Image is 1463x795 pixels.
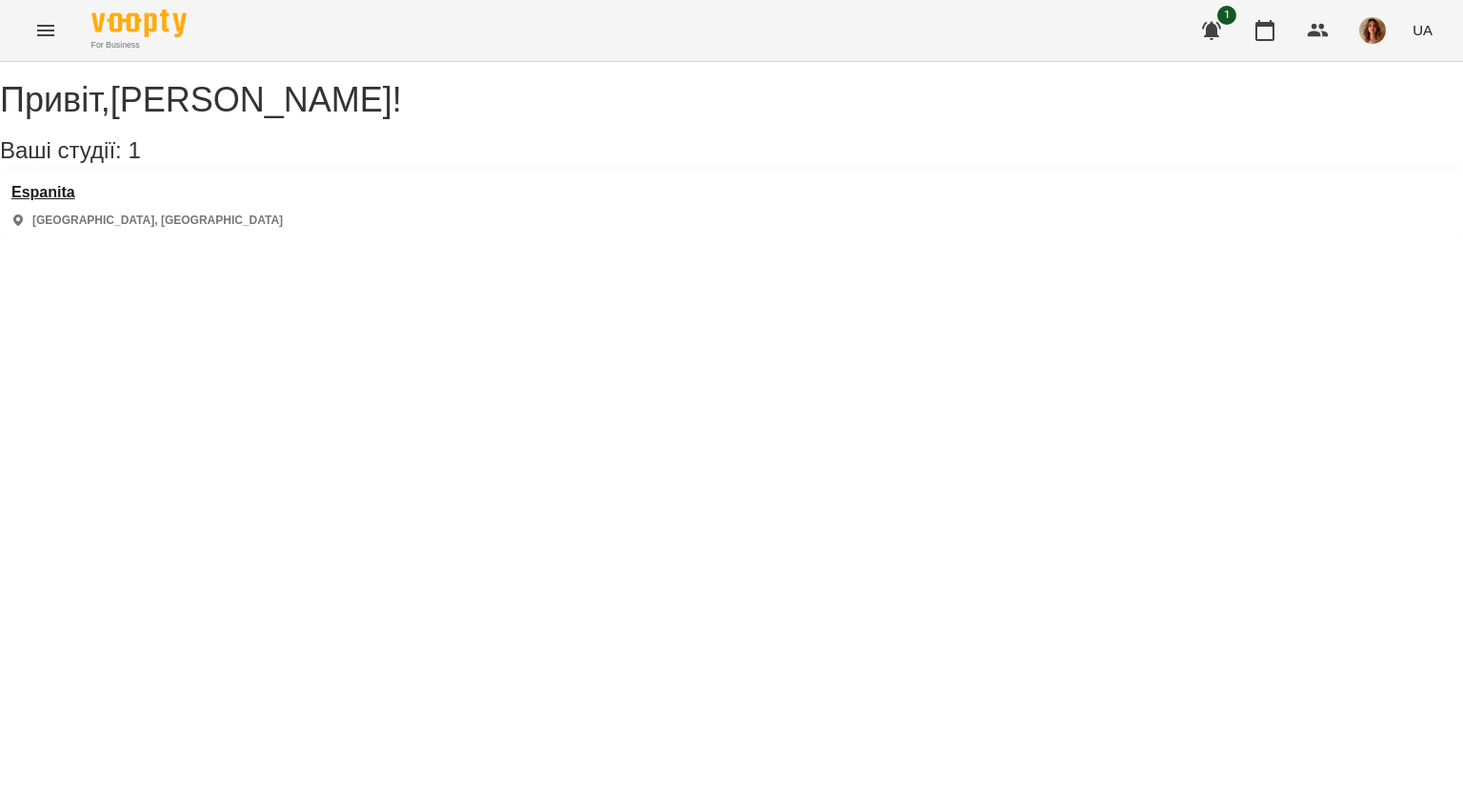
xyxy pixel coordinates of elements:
[1359,17,1386,44] img: d73ace202ee2ff29bce2c456c7fd2171.png
[91,39,187,51] span: For Business
[23,8,69,53] button: Menu
[128,137,140,163] span: 1
[11,184,283,201] a: Espanita
[1413,20,1433,40] span: UA
[1217,6,1236,25] span: 1
[1405,12,1440,48] button: UA
[91,10,187,37] img: Voopty Logo
[32,213,283,229] p: [GEOGRAPHIC_DATA], [GEOGRAPHIC_DATA]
